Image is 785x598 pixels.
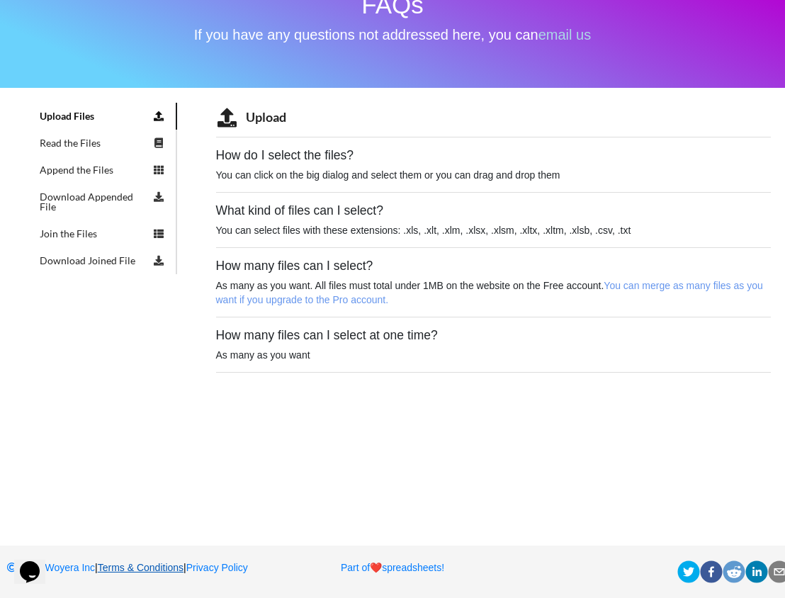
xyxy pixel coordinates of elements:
[28,130,177,157] a: Read the Files
[745,560,768,583] div: linkedin
[216,348,772,362] p: As many as you want
[6,560,254,575] p: | |
[28,247,177,274] a: Download Joined File
[216,280,763,305] span: As many as you want. All files must total under 1MB on the website on the Free account.
[14,541,60,584] iframe: chat widget
[216,203,772,218] h5: What kind of files can I select?
[28,157,177,184] a: Append the Files
[216,148,772,163] h5: How do I select the files?
[216,259,772,273] h5: How many files can I select?
[28,220,177,247] a: Join the Files
[216,328,772,343] h5: How many files can I select at one time?
[370,562,382,573] span: heart
[6,562,95,573] a: 2025Woyera Inc
[28,184,177,220] a: Download Appended File
[723,560,745,583] div: reddit
[216,223,772,237] p: You can select files with these extensions: .xls, .xlt, .xlm, .xlsx, .xlsm, .xltx, .xltm, .xlsb, ...
[238,108,286,127] div: Upload
[341,562,444,573] a: Part ofheartspreadsheets!
[677,560,700,583] div: twitter
[28,103,177,130] a: Upload Files
[216,168,772,182] p: You can click on the big dialog and select them or you can drag and drop them
[186,562,248,573] a: Privacy Policy
[700,560,723,583] div: facebook
[538,27,591,43] a: email us
[98,562,183,573] a: Terms & Conditions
